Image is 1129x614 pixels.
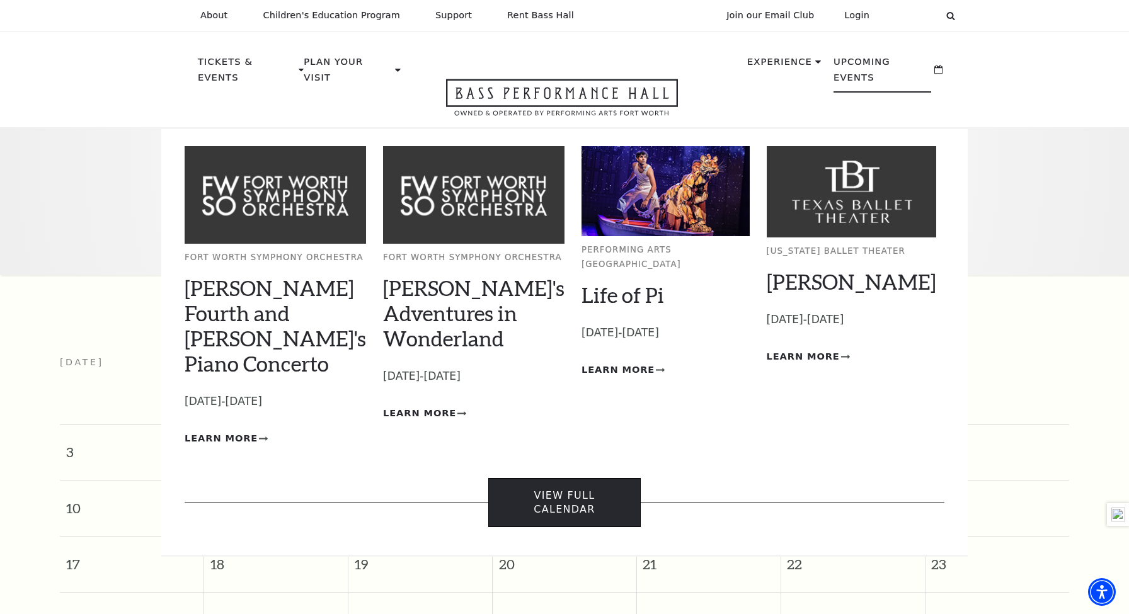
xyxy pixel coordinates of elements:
[185,392,366,411] p: [DATE]-[DATE]
[200,10,227,21] p: About
[637,537,781,580] span: 21
[383,406,466,421] a: Learn More Alice's Adventures in Wonderland
[383,251,564,265] p: Fort Worth Symphony Orchestra
[383,146,564,244] img: Fort Worth Symphony Orchestra
[60,537,203,580] span: 17
[401,79,723,127] a: Open this option
[582,362,655,378] span: Learn More
[198,54,295,93] p: Tickets & Events
[582,146,750,236] img: Performing Arts Fort Worth
[185,146,366,244] img: Fort Worth Symphony Orchestra
[582,362,665,378] a: Learn More Life of Pi
[926,425,1069,469] span: 9
[767,146,936,237] img: Texas Ballet Theater
[767,244,936,259] p: [US_STATE] Ballet Theater
[1088,578,1116,606] div: Accessibility Menu
[582,243,750,271] p: Performing Arts [GEOGRAPHIC_DATA]
[747,54,812,77] p: Experience
[926,480,1069,524] span: 16
[507,10,574,21] p: Rent Bass Hall
[60,350,204,387] th: [DATE]
[781,537,925,580] span: 22
[383,406,456,421] span: Learn More
[435,10,472,21] p: Support
[767,349,850,365] a: Learn More Peter Pan
[185,431,258,446] span: Learn More
[767,349,840,365] span: Learn More
[185,251,366,265] p: Fort Worth Symphony Orchestra
[304,54,392,93] p: Plan Your Visit
[383,275,564,351] a: [PERSON_NAME]'s Adventures in Wonderland
[263,10,400,21] p: Children's Education Program
[767,269,936,294] a: [PERSON_NAME]
[488,478,640,528] a: View Full Calendar
[767,310,936,329] p: [DATE]-[DATE]
[348,537,492,580] span: 19
[834,54,931,93] p: Upcoming Events
[60,425,203,469] span: 3
[185,275,366,376] a: [PERSON_NAME] Fourth and [PERSON_NAME]'s Piano Concerto
[185,431,268,446] a: Learn More Brahms Fourth and Grieg's Piano Concerto
[60,480,203,524] span: 10
[204,537,348,580] span: 18
[926,387,1069,412] span: 2
[926,537,1069,580] span: 23
[582,324,750,342] p: [DATE]-[DATE]
[582,282,664,307] a: Life of Pi
[493,537,636,580] span: 20
[890,9,934,21] select: Select:
[383,367,564,385] p: [DATE]-[DATE]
